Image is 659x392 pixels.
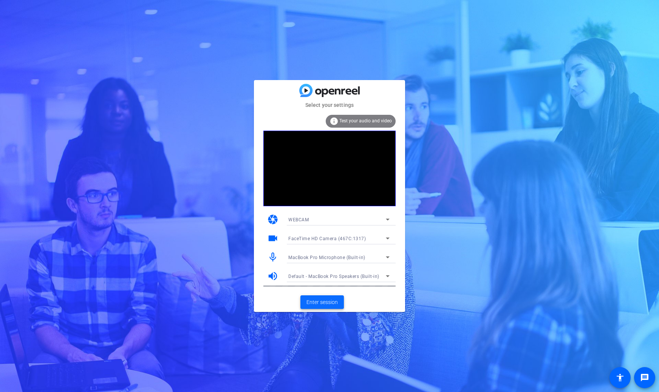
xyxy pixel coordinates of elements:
[267,252,278,263] mat-icon: mic_none
[267,214,278,225] mat-icon: camera
[339,118,392,123] span: Test your audio and video
[640,373,649,382] mat-icon: message
[616,373,625,382] mat-icon: accessibility
[306,298,338,306] span: Enter session
[300,295,344,309] button: Enter session
[288,217,309,222] span: WEBCAM
[288,274,379,279] span: Default - MacBook Pro Speakers (Built-in)
[329,117,339,126] mat-icon: info
[288,236,366,241] span: FaceTime HD Camera (467C:1317)
[267,233,278,244] mat-icon: videocam
[267,270,278,282] mat-icon: volume_up
[288,255,365,260] span: MacBook Pro Microphone (Built-in)
[299,84,360,97] img: blue-gradient.svg
[254,101,405,109] mat-card-subtitle: Select your settings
